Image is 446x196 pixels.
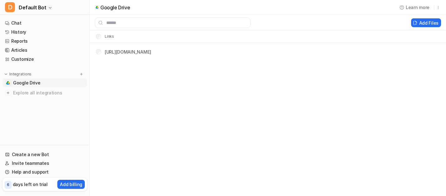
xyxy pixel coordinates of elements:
[411,18,441,27] button: Add Files
[2,46,87,55] a: Articles
[13,88,84,98] span: Explore all integrations
[105,49,151,55] a: [URL][DOMAIN_NAME]
[2,28,87,36] a: History
[100,4,130,11] p: Google Drive
[5,2,15,12] span: D
[2,71,33,77] button: Integrations
[19,3,46,12] span: Default Bot
[2,168,87,176] a: Help and support
[6,81,10,85] img: Google Drive
[57,180,85,189] button: Add billing
[397,2,433,12] button: Learn more
[5,90,11,96] img: explore all integrations
[9,72,31,77] p: Integrations
[2,19,87,27] a: Chat
[60,181,82,188] p: Add billing
[2,88,87,97] a: Explore all integrations
[2,55,87,64] a: Customize
[96,6,98,8] img: google_drive icon
[79,72,84,76] img: menu_add.svg
[13,181,48,188] p: days left on trial
[4,72,8,76] img: expand menu
[2,79,87,87] a: Google DriveGoogle Drive
[2,150,87,159] a: Create a new Bot
[2,159,87,168] a: Invite teammates
[13,80,41,86] span: Google Drive
[406,4,429,11] span: Learn more
[7,182,9,188] p: 6
[2,37,87,45] a: Reports
[91,33,114,40] th: Links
